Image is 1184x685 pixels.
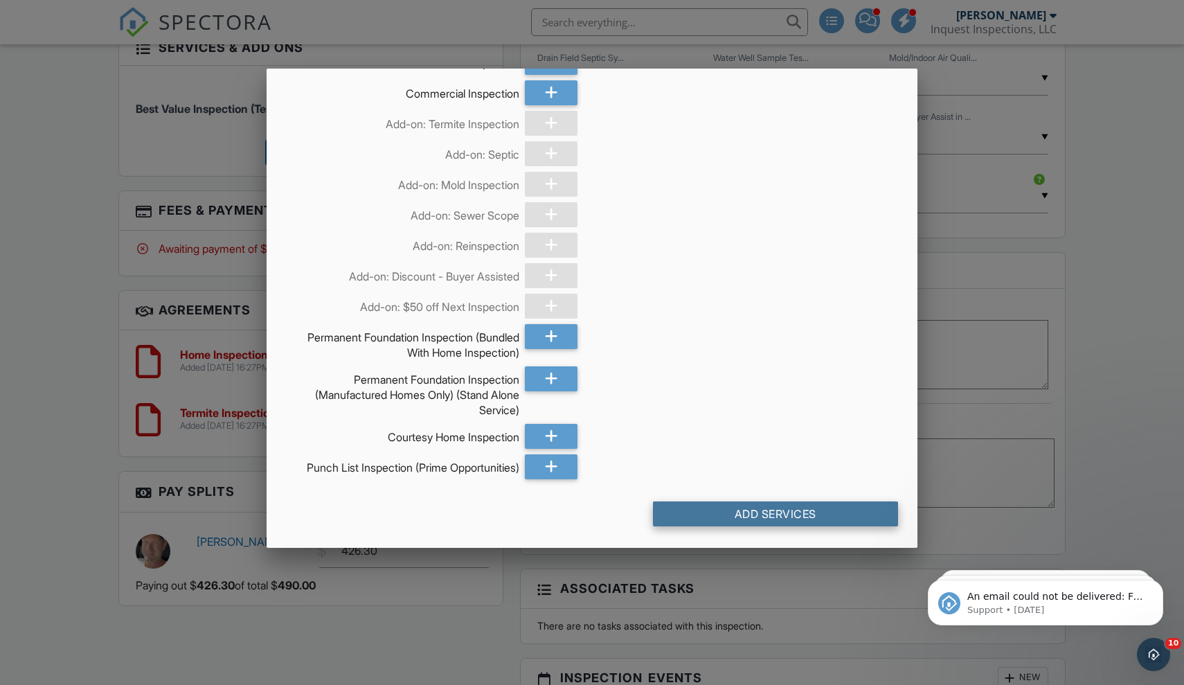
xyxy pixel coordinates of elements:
div: Punch List Inspection (Prime Opportunities) [286,454,519,475]
div: Add-on: Mold Inspection [286,172,519,193]
div: Add-on: Septic [286,141,519,162]
div: Add-on: Sewer Scope [286,202,519,223]
div: Add-on: Discount - Buyer Assisted [286,263,519,284]
div: Commercial Inspection [286,80,519,101]
span: 10 [1165,638,1181,649]
div: Add-on: Reinspection [286,233,519,253]
div: Add Services [653,501,899,526]
iframe: Intercom live chat [1137,638,1170,671]
div: Add-on: $50 off Next Inspection [286,294,519,314]
div: Permanent Foundation Inspection (Bundled With Home Inspection) [286,324,519,361]
div: Permanent Foundation Inspection (Manufactured Homes Only) (Stand Alone Service) [286,366,519,418]
div: Courtesy Home Inspection [286,424,519,445]
div: Add-on: Termite Inspection [286,111,519,132]
iframe: Intercom notifications message [907,551,1184,648]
